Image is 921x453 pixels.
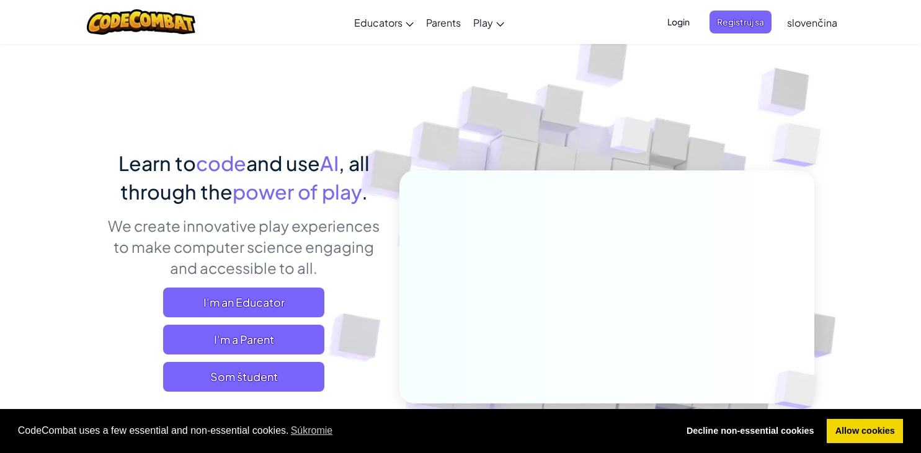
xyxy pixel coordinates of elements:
[748,93,855,198] img: Overlap cubes
[87,9,195,35] img: CodeCombat logo
[710,11,772,33] button: Registruj sa
[467,6,510,39] a: Play
[320,151,339,175] span: AI
[753,345,846,435] img: Overlap cubes
[196,151,246,175] span: code
[420,6,467,39] a: Parents
[163,325,324,354] a: I'm a Parent
[660,11,697,33] button: Login
[678,419,822,444] a: deny cookies
[827,419,903,444] a: allow cookies
[348,6,420,39] a: Educators
[354,16,403,29] span: Educators
[587,92,676,185] img: Overlap cubes
[246,151,320,175] span: and use
[787,16,837,29] span: slovenčina
[289,421,335,440] a: learn more about cookies
[781,6,843,39] a: slovenčina
[18,421,669,440] span: CodeCombat uses a few essential and non-essential cookies.
[118,151,196,175] span: Learn to
[163,288,324,317] a: I'm an Educator
[163,362,324,392] button: Som študent
[107,215,381,278] p: We create innovative play experiences to make computer science engaging and accessible to all.
[233,179,362,204] span: power of play
[473,16,493,29] span: Play
[362,179,368,204] span: .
